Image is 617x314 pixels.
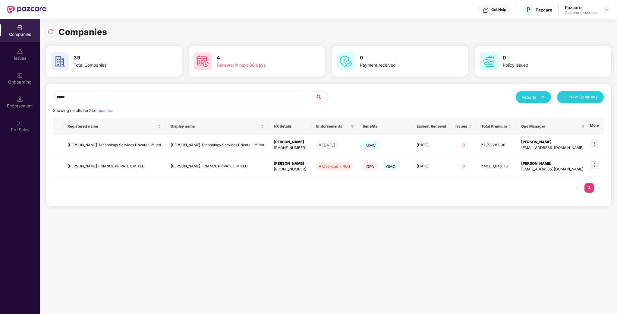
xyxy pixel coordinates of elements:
span: New Company [569,94,598,100]
span: left [575,186,579,190]
img: icon [590,139,599,148]
img: svg+xml;base64,PHN2ZyBpZD0iRHJvcGRvd24tMzJ4MzIiIHhtbG5zPSJodHRwOi8vd3d3LnczLm9yZy8yMDAwL3N2ZyIgd2... [604,7,609,12]
th: Registered name [63,118,166,135]
span: filter [580,123,586,130]
button: search [316,91,328,103]
div: Pazcare [565,5,597,10]
h3: 4 [217,54,299,62]
img: svg+xml;base64,PHN2ZyBpZD0iSGVscC0zMngzMiIgeG1sbnM9Imh0dHA6Ly93d3cudzMub3JnLzIwMDAvc3ZnIiB3aWR0aD... [483,7,489,13]
td: [PERSON_NAME] FINANCE PRIVATE LIMITED [63,156,166,177]
div: [DATE] [322,142,335,148]
div: Renewal in next 60 days [217,62,299,68]
span: GPA [363,162,378,171]
div: [PERSON_NAME] [274,161,307,167]
td: [PERSON_NAME] Technology Services Private Limited [166,135,269,156]
img: svg+xml;base64,PHN2ZyB4bWxucz0iaHR0cDovL3d3dy53My5vcmcvMjAwMC9zdmciIHdpZHRoPSI2MCIgaGVpZ2h0PSI2MC... [51,52,69,70]
h3: 0 [360,54,442,62]
span: Ops Manager [521,124,579,129]
span: P [527,6,530,13]
span: Showing results for [53,108,113,113]
th: Earliest Renewal [412,118,451,135]
th: Benefits [358,118,412,135]
div: Pazcare [536,7,552,13]
th: Display name [166,118,269,135]
img: svg+xml;base64,PHN2ZyBpZD0iQ29tcGFuaWVzIiB4bWxucz0iaHR0cDovL3d3dy53My5vcmcvMjAwMC9zdmciIHdpZHRoPS... [17,25,23,31]
th: More [585,118,604,135]
div: [EMAIL_ADDRESS][DOMAIN_NAME] [521,145,584,151]
div: [PERSON_NAME] [521,139,584,145]
img: svg+xml;base64,PHN2ZyB3aWR0aD0iMTQuNSIgaGVpZ2h0PSIxNC41IiB2aWV3Qm94PSIwIDAgMTYgMTYiIGZpbGw9Im5vbm... [17,96,23,102]
img: svg+xml;base64,PHN2ZyB4bWxucz0iaHR0cDovL3d3dy53My5vcmcvMjAwMC9zdmciIHdpZHRoPSI2MCIgaGVpZ2h0PSI2MC... [480,52,498,70]
th: Total Premium [477,118,516,135]
div: [EMAIL_ADDRESS][DOMAIN_NAME] [521,167,584,172]
div: ₹40,03,646.78 [481,163,512,169]
span: Endorsements [316,124,348,129]
td: [DATE] [412,135,451,156]
span: filter [351,125,354,128]
button: right [594,183,604,193]
td: [PERSON_NAME] Technology Services Private Limited [63,135,166,156]
div: [PHONE_NUMBER] [274,167,307,172]
td: [PERSON_NAME] FINANCE PRIVATE LIMITED [166,156,269,177]
a: 1 [584,183,594,192]
div: Get Help [491,7,506,12]
span: Issues [455,124,467,129]
img: svg+xml;base64,PHN2ZyB4bWxucz0iaHR0cDovL3d3dy53My5vcmcvMjAwMC9zdmciIHdpZHRoPSI2MCIgaGVpZ2h0PSI2MC... [337,52,355,70]
img: icon [590,161,599,169]
div: [PERSON_NAME] [274,139,307,145]
div: Customer_success [565,10,597,15]
h3: 39 [74,54,156,62]
li: Next Page [594,183,604,193]
span: search [316,95,328,100]
button: left [572,183,582,193]
th: Issues [451,118,477,135]
img: svg+xml;base64,PHN2ZyB4bWxucz0iaHR0cDovL3d3dy53My5vcmcvMjAwMC9zdmciIHdpZHRoPSI2MCIgaGVpZ2h0PSI2MC... [194,52,212,70]
div: Total Companies [74,62,156,68]
div: ₹1,73,285.36 [481,142,512,148]
span: Display name [171,124,260,129]
span: Total Premium [481,124,507,129]
div: Overdue - 46d [322,163,350,169]
span: 2 companies. [89,108,113,113]
th: HR details [269,118,311,135]
span: Registered name [68,124,156,129]
div: 0 [455,142,472,148]
span: plus [563,95,567,100]
div: [PERSON_NAME] [521,161,584,167]
h1: Companies [58,25,107,39]
div: 0 [455,163,472,169]
span: filter [581,125,585,128]
li: Previous Page [572,183,582,193]
span: caret-down [541,95,545,99]
div: Reports [522,94,545,100]
div: Payment received [360,62,442,68]
div: [PHONE_NUMBER] [274,145,307,151]
button: plusNew Company [557,91,604,103]
img: svg+xml;base64,PHN2ZyBpZD0iSXNzdWVzX2Rpc2FibGVkIiB4bWxucz0iaHR0cDovL3d3dy53My5vcmcvMjAwMC9zdmciIH... [17,49,23,55]
img: svg+xml;base64,PHN2ZyB3aWR0aD0iMjAiIGhlaWdodD0iMjAiIHZpZXdCb3g9IjAgMCAyMCAyMCIgZmlsbD0ibm9uZSIgeG... [17,120,23,126]
span: GMC [382,162,400,171]
div: Policy issued [503,62,585,68]
span: filter [349,123,355,130]
img: New Pazcare Logo [7,6,46,14]
span: right [597,186,601,190]
img: svg+xml;base64,PHN2ZyBpZD0iUmVsb2FkLTMyeDMyIiB4bWxucz0iaHR0cDovL3d3dy53My5vcmcvMjAwMC9zdmciIHdpZH... [48,29,54,35]
h3: 0 [503,54,585,62]
span: GMC [363,141,380,149]
img: svg+xml;base64,PHN2ZyB3aWR0aD0iMjAiIGhlaWdodD0iMjAiIHZpZXdCb3g9IjAgMCAyMCAyMCIgZmlsbD0ibm9uZSIgeG... [17,72,23,78]
td: [DATE] [412,156,451,177]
